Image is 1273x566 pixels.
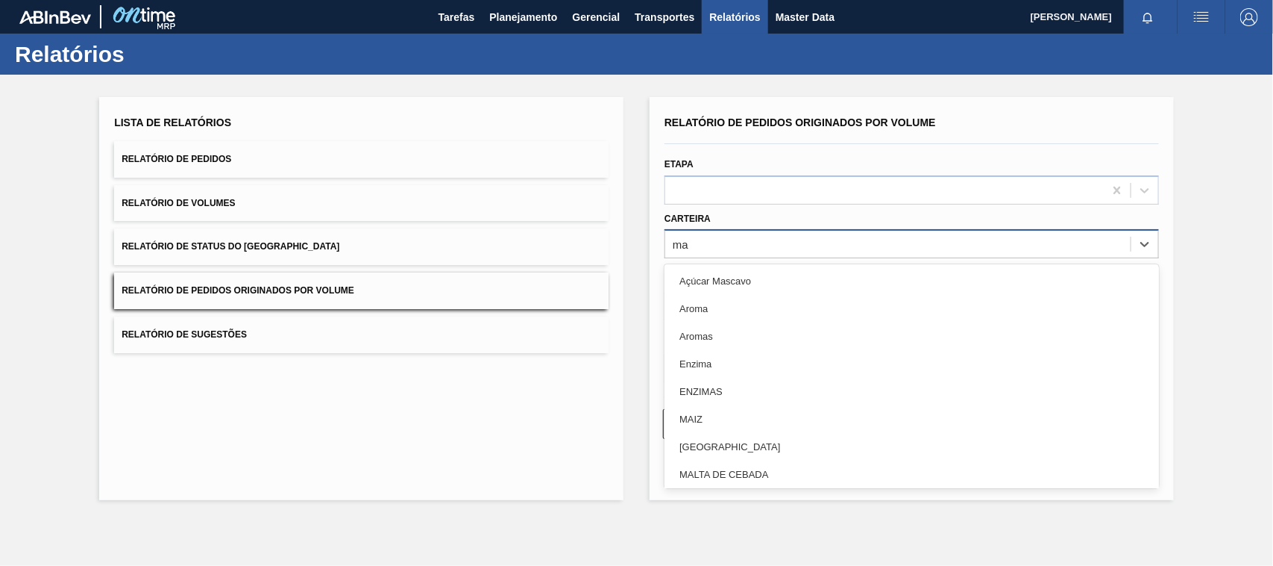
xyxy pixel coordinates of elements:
[114,185,609,222] button: Relatório de Volumes
[664,323,1159,350] div: Aromas
[122,285,354,296] span: Relatório de Pedidos Originados por Volume
[1124,7,1172,28] button: Notificações
[664,405,1159,433] div: MAIZ
[489,8,557,26] span: Planejamento
[664,433,1159,461] div: [GEOGRAPHIC_DATA]
[664,159,694,170] label: Etapa
[709,8,760,26] span: Relatórios
[439,8,475,26] span: Tarefas
[114,317,609,353] button: Relatório de Sugestões
[122,241,339,252] span: Relatório de Status do [GEOGRAPHIC_DATA]
[664,214,711,224] label: Carteira
[573,8,620,26] span: Gerencial
[635,8,694,26] span: Transportes
[664,378,1159,405] div: ENZIMAS
[114,116,231,128] span: Lista de Relatórios
[664,350,1159,378] div: Enzima
[1240,8,1258,26] img: Logout
[15,46,280,63] h1: Relatórios
[663,409,904,439] button: Limpar
[114,228,609,265] button: Relatório de Status do [GEOGRAPHIC_DATA]
[1192,8,1210,26] img: userActions
[664,267,1159,295] div: Açúcar Mascavo
[114,141,609,178] button: Relatório de Pedidos
[664,116,936,128] span: Relatório de Pedidos Originados por Volume
[664,461,1159,488] div: MALTA DE CEBADA
[122,198,235,208] span: Relatório de Volumes
[122,329,247,340] span: Relatório de Sugestões
[664,295,1159,323] div: Aroma
[114,273,609,309] button: Relatório de Pedidos Originados por Volume
[19,10,91,24] img: TNhmsLtSVTkK8tSr43FrP2fwEKptu5GPRR3wAAAABJRU5ErkJggg==
[122,154,231,164] span: Relatório de Pedidos
[776,8,834,26] span: Master Data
